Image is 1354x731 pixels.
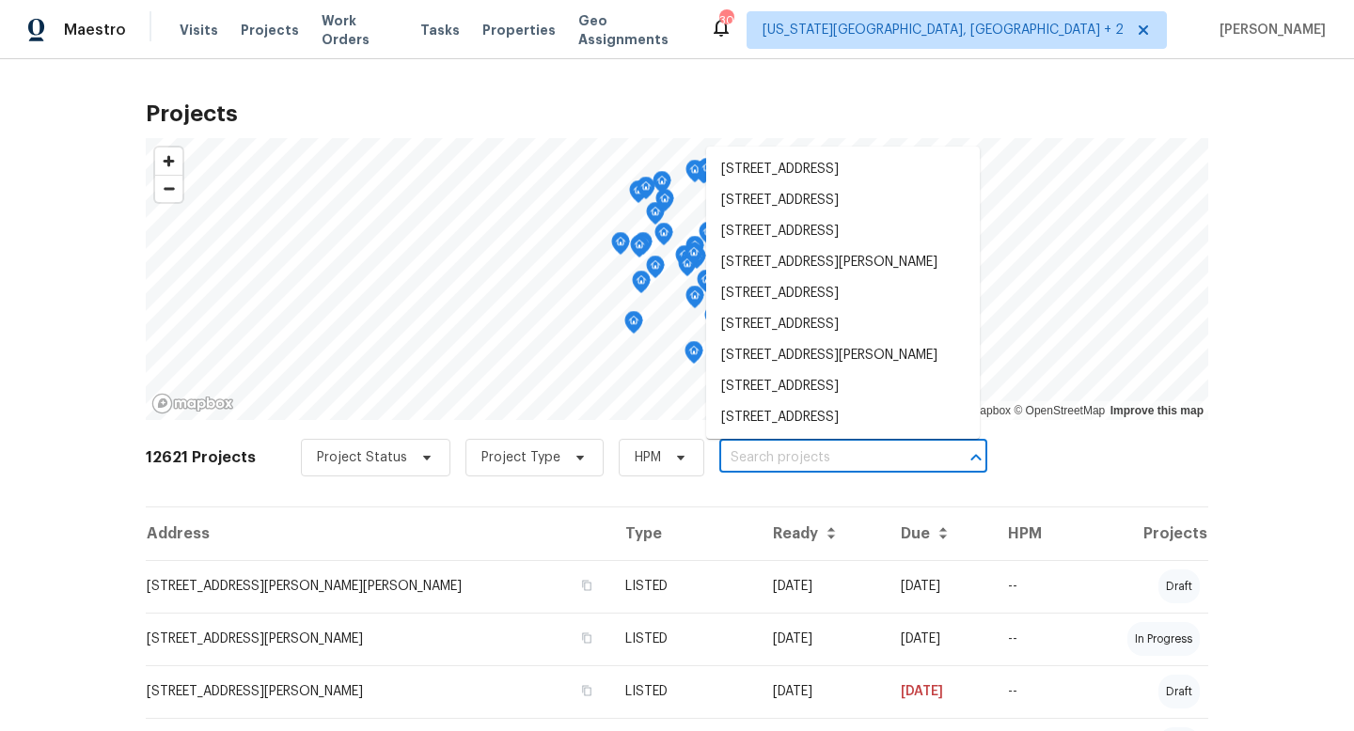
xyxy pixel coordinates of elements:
div: draft [1158,569,1200,603]
div: Map marker [655,189,674,218]
span: Maestro [64,21,126,39]
button: Zoom out [155,175,182,202]
li: [STREET_ADDRESS] [706,216,980,247]
td: -- [993,665,1078,718]
div: Map marker [646,202,665,231]
th: Due [886,507,992,560]
div: Map marker [685,236,704,265]
th: Address [146,507,610,560]
h2: 12621 Projects [146,448,256,467]
span: [US_STATE][GEOGRAPHIC_DATA], [GEOGRAPHIC_DATA] + 2 [763,21,1124,39]
span: Geo Assignments [578,11,687,49]
div: Map marker [699,222,717,251]
td: [DATE] [886,665,992,718]
li: [STREET_ADDRESS] [706,371,980,402]
span: Visits [180,21,218,39]
li: [STREET_ADDRESS] [706,309,980,340]
td: [STREET_ADDRESS][PERSON_NAME] [146,613,610,665]
div: in progress [1127,622,1200,656]
span: Project Status [317,448,407,467]
div: Map marker [685,160,704,189]
li: [STREET_ADDRESS] [706,278,980,309]
div: Map marker [629,180,648,210]
span: Tasks [420,23,460,37]
span: Project Type [481,448,560,467]
button: Copy Address [578,577,595,594]
span: Properties [482,21,556,39]
button: Close [963,444,989,471]
td: [DATE] [758,613,886,665]
td: [DATE] [886,613,992,665]
div: Map marker [685,286,704,315]
span: Work Orders [322,11,398,49]
td: LISTED [610,613,758,665]
div: draft [1158,675,1200,708]
li: [STREET_ADDRESS][PERSON_NAME] [706,247,980,278]
div: Map marker [653,171,671,200]
li: [STREET_ADDRESS] [706,402,980,433]
td: [STREET_ADDRESS][PERSON_NAME][PERSON_NAME] [146,560,610,613]
div: Map marker [698,158,716,187]
div: Map marker [654,223,673,252]
canvas: Map [146,138,1208,420]
span: Projects [241,21,299,39]
th: Projects [1078,507,1208,560]
li: [STREET_ADDRESS] [706,185,980,216]
div: Map marker [685,242,703,272]
div: Map marker [675,245,694,274]
div: Map marker [697,270,716,299]
button: Copy Address [578,630,595,646]
h2: Projects [146,104,1208,123]
span: HPM [635,448,661,467]
td: [DATE] [886,560,992,613]
td: LISTED [610,665,758,718]
a: Mapbox [959,404,1011,417]
div: Map marker [685,341,703,370]
div: Map marker [632,271,651,300]
th: Ready [758,507,886,560]
div: Map marker [678,254,697,283]
li: [STREET_ADDRESS][PERSON_NAME] [706,340,980,371]
td: [DATE] [758,560,886,613]
td: LISTED [610,560,758,613]
span: [PERSON_NAME] [1212,21,1326,39]
td: [STREET_ADDRESS][PERSON_NAME] [146,665,610,718]
input: Search projects [719,443,935,473]
th: HPM [993,507,1078,560]
li: [STREET_ADDRESS] [706,154,980,185]
span: Zoom out [155,176,182,202]
div: Map marker [646,256,665,285]
div: Map marker [704,305,723,334]
button: Copy Address [578,682,595,699]
td: [DATE] [758,665,886,718]
a: Mapbox homepage [151,393,234,414]
div: Map marker [634,232,653,261]
button: Zoom in [155,148,182,175]
div: Map marker [630,235,649,264]
a: Improve this map [1110,404,1204,417]
td: -- [993,560,1078,613]
a: OpenStreetMap [1014,404,1105,417]
div: Map marker [611,232,630,261]
div: Map marker [624,311,643,340]
td: -- [993,613,1078,665]
div: Map marker [637,177,655,206]
li: [STREET_ADDRESS] [706,433,980,464]
th: Type [610,507,758,560]
div: 30 [719,11,732,30]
